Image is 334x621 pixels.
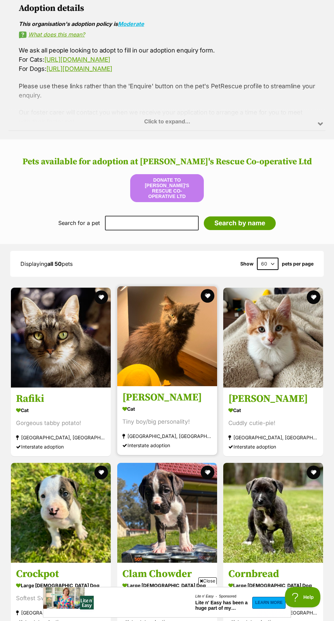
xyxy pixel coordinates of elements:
img: Clam Chowder [117,463,217,563]
p: We ask all people looking to adopt to fill in our adoption enquiry form. For Cats: For Dogs: [19,46,315,73]
h2: Adoption details [19,3,315,14]
img: Rito [223,288,323,388]
div: [GEOGRAPHIC_DATA], [GEOGRAPHIC_DATA] [16,433,106,442]
div: Cat [122,404,212,414]
a: What does this mean? [19,31,315,37]
h3: [PERSON_NAME] [122,391,212,404]
div: Interstate adoption [228,442,318,451]
div: Interstate adoption [122,441,212,450]
button: favourite [307,290,320,304]
button: favourite [200,289,214,303]
h3: Cornbread [228,567,318,580]
a: [URL][DOMAIN_NAME] [46,65,112,72]
img: Zora [117,286,217,386]
div: Softest Sweetheart [16,594,106,603]
span: Displaying pets [20,260,73,267]
div: [GEOGRAPHIC_DATA], [GEOGRAPHIC_DATA] [228,433,318,442]
div: [GEOGRAPHIC_DATA], [GEOGRAPHIC_DATA] [16,608,106,617]
div: This organisation's adoption policy is [19,21,315,27]
strong: all 50 [47,260,62,267]
iframe: Advertisement [43,587,291,618]
div: Tiny boy/big personality! [122,417,212,426]
h3: [PERSON_NAME] [228,392,318,405]
a: [URL][DOMAIN_NAME] [44,56,110,63]
div: large [DEMOGRAPHIC_DATA] Dog [228,580,318,590]
div: Cat [228,405,318,415]
button: favourite [94,466,108,479]
iframe: Help Scout Beacon - Open [285,587,320,607]
img: Cornbread [223,463,323,563]
input: Search by name [204,216,276,230]
a: Moderate [118,20,144,27]
div: Gorgeous tabby potato! [16,419,106,428]
a: Rafiki Cat Gorgeous tabby potato! [GEOGRAPHIC_DATA], [GEOGRAPHIC_DATA] Interstate adoption favourite [11,387,111,456]
div: large [DEMOGRAPHIC_DATA] Dog [16,580,106,590]
div: Click to expand... [9,77,325,131]
h3: Clam Chowder [122,567,212,580]
div: Interstate adoption [16,442,106,451]
div: Cuddly cutie-pie! [228,419,318,428]
a: [PERSON_NAME] Cat Tiny boy/big personality! [GEOGRAPHIC_DATA], [GEOGRAPHIC_DATA] Interstate adopt... [117,386,217,455]
img: Crockpot [11,463,111,563]
h3: Rafiki [16,392,106,405]
span: Close [198,577,217,584]
div: large [DEMOGRAPHIC_DATA] Dog [122,580,212,590]
h3: Crockpot [16,567,106,580]
a: [PERSON_NAME] Cat Cuddly cutie-pie! [GEOGRAPHIC_DATA], [GEOGRAPHIC_DATA] Interstate adoption favo... [223,387,323,456]
button: Donate to [PERSON_NAME]'s Rescue Co-operative Ltd [130,174,204,202]
img: Rafiki [11,288,111,388]
div: Cat [16,405,106,415]
button: favourite [94,290,108,304]
h2: Pets available for adoption at [PERSON_NAME]'s Rescue Co-operative Ltd [7,157,327,167]
label: pets per page [282,261,314,267]
span: Show [240,261,254,267]
button: favourite [200,466,214,479]
label: Search for a pet [58,220,100,226]
button: favourite [307,466,320,479]
div: [GEOGRAPHIC_DATA], [GEOGRAPHIC_DATA] [122,431,212,441]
